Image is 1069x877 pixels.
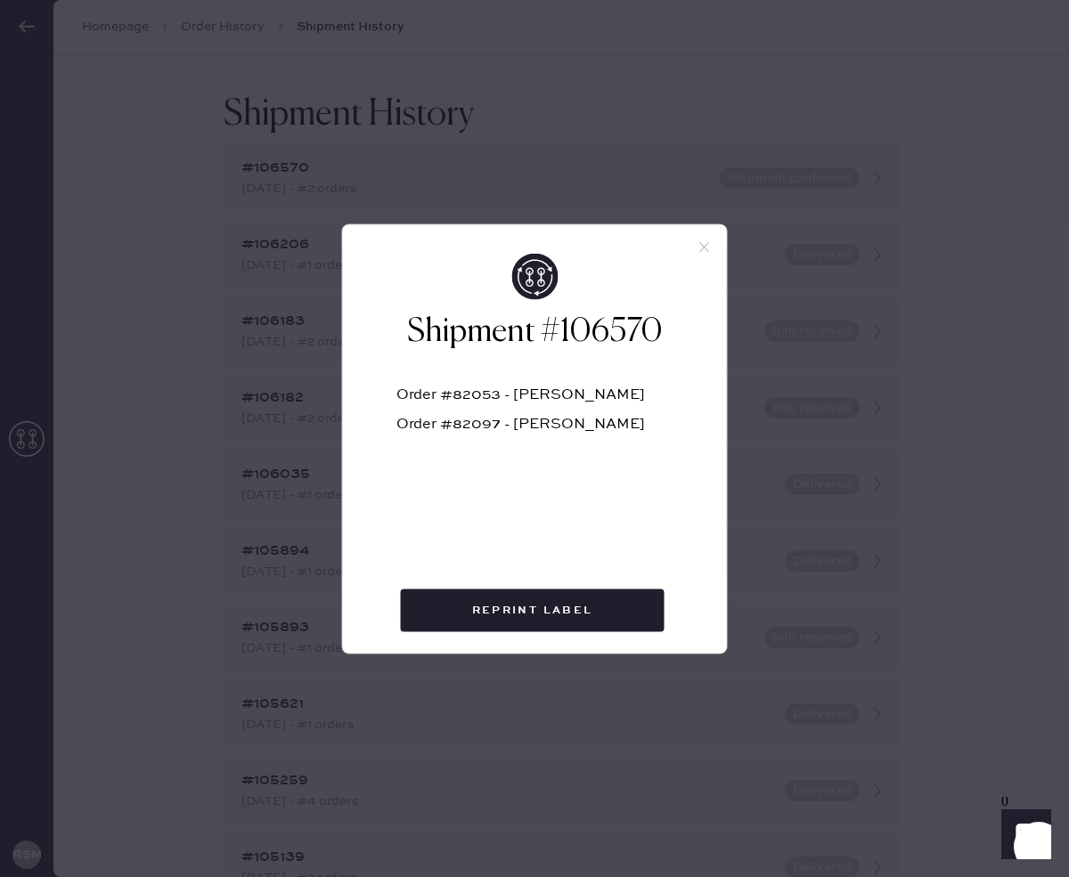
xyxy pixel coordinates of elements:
[396,417,673,446] div: Order #82097 - [PERSON_NAME]
[984,797,1061,873] iframe: Front Chat
[401,589,669,631] a: Reprint Label
[396,387,673,417] div: Order #82053 - [PERSON_NAME]
[396,310,673,353] h2: Shipment #106570
[401,589,665,631] button: Reprint Label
